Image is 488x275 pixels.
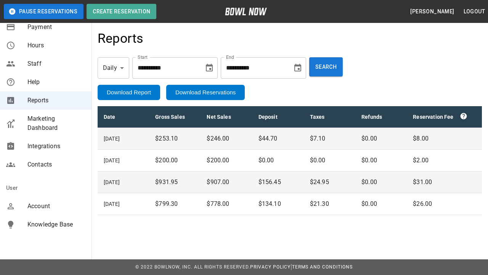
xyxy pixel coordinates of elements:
span: Staff [27,59,85,68]
span: Payment [27,23,85,32]
p: $8.00 [413,134,476,143]
th: Date [98,106,149,128]
p: $253.10 [155,134,194,143]
span: Integrations [27,142,85,151]
p: $931.95 [155,178,194,187]
svg: Reservation fees paid directly to BowlNow by customer [460,112,467,120]
span: © 2022 BowlNow, Inc. All Rights Reserved. [135,264,250,270]
p: $0.00 [258,156,298,165]
p: $0.00 [361,134,401,143]
p: $0.00 [361,178,401,187]
p: $134.10 [258,199,298,209]
button: Download Reservations [166,85,245,100]
td: [DATE] [98,193,149,215]
p: $7.10 [310,134,349,143]
span: Marketing Dashboard [27,114,85,133]
table: sticky table [98,106,482,215]
p: $0.00 [310,156,349,165]
p: $799.30 [155,199,194,209]
p: $246.00 [207,134,246,143]
button: [PERSON_NAME] [407,5,457,19]
span: Contacts [27,160,85,169]
button: Download Report [98,85,160,100]
h4: Reports [98,31,144,47]
button: Pause Reservations [4,4,83,19]
p: $2.00 [413,156,476,165]
button: Search [309,57,343,76]
div: Daily [98,57,129,79]
img: logo [225,8,267,15]
span: Account [27,202,85,211]
th: Net Sales [201,106,252,128]
p: $21.30 [310,199,349,209]
p: $26.00 [413,199,476,209]
p: $0.00 [361,199,401,209]
th: Taxes [304,106,355,128]
span: Knowledge Base [27,220,85,229]
td: [DATE] [98,128,149,150]
a: Terms and Conditions [292,264,353,270]
p: $200.00 [155,156,194,165]
th: Refunds [355,106,407,128]
th: Deposit [252,106,304,128]
p: $200.00 [207,156,246,165]
p: $44.70 [258,134,298,143]
td: [DATE] [98,150,149,171]
p: $0.00 [361,156,401,165]
span: Help [27,78,85,87]
p: $24.95 [310,178,349,187]
button: Choose date, selected date is Aug 20, 2025 [202,60,217,76]
p: $156.45 [258,178,298,187]
span: Hours [27,41,85,50]
p: $31.00 [413,178,476,187]
a: Privacy Policy [250,264,291,270]
div: Reservation Fee [413,112,476,121]
button: Logout [461,5,488,19]
td: [DATE] [98,171,149,193]
button: Create Reservation [87,4,156,19]
p: $907.00 [207,178,246,187]
button: Choose date, selected date is Aug 27, 2025 [290,60,305,76]
th: Gross Sales [149,106,201,128]
p: $778.00 [207,199,246,209]
span: Reports [27,96,85,105]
